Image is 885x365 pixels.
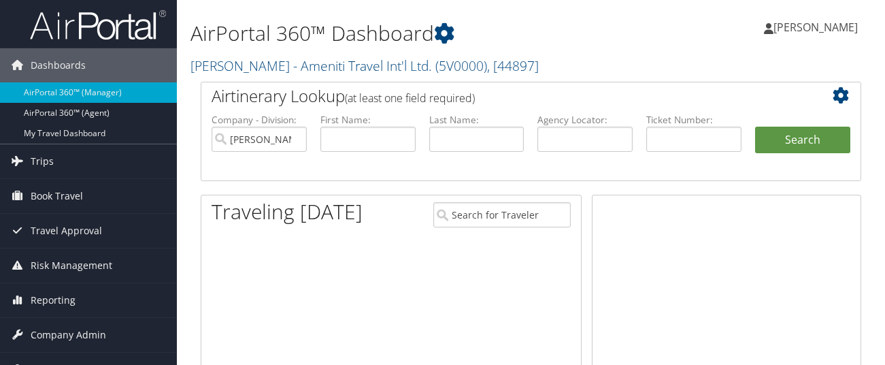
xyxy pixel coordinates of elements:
[773,20,858,35] span: [PERSON_NAME]
[190,57,539,75] a: [PERSON_NAME] - Ameniti Travel Int'l Ltd.
[31,318,106,352] span: Company Admin
[212,84,795,108] h2: Airtinerary Lookup
[30,9,166,41] img: airportal-logo.png
[487,57,539,75] span: , [ 44897 ]
[31,48,86,82] span: Dashboards
[435,57,487,75] span: ( 5V0000 )
[190,19,644,48] h1: AirPortal 360™ Dashboard
[345,91,475,106] span: (at least one field required)
[31,249,112,283] span: Risk Management
[320,113,416,127] label: First Name:
[31,144,54,178] span: Trips
[212,113,307,127] label: Company - Division:
[537,113,633,127] label: Agency Locator:
[31,283,76,317] span: Reporting
[433,202,571,227] input: Search for Traveler
[429,113,524,127] label: Last Name:
[31,179,83,213] span: Book Travel
[31,214,102,248] span: Travel Approval
[646,113,741,127] label: Ticket Number:
[755,127,850,154] button: Search
[764,7,871,48] a: [PERSON_NAME]
[212,197,363,226] h1: Traveling [DATE]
